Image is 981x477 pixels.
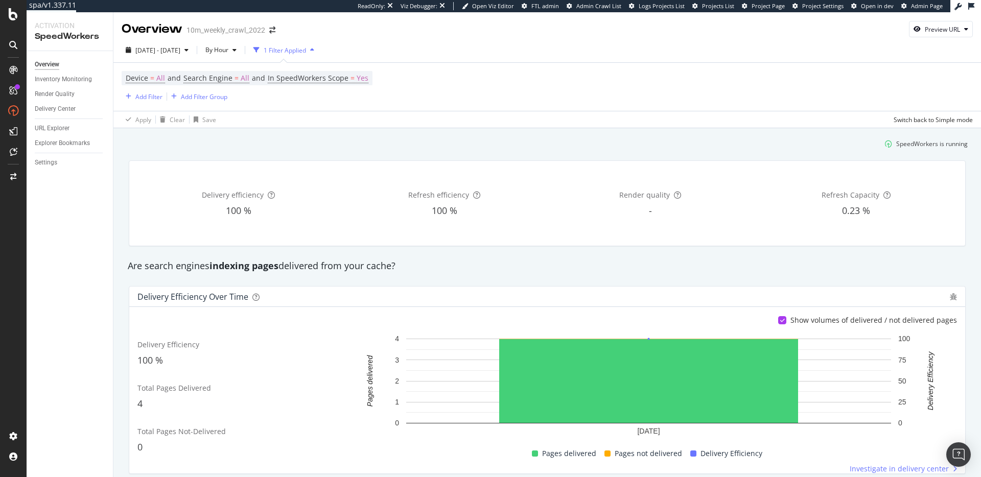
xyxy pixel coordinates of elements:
span: FTL admin [531,2,559,10]
span: = [235,73,239,83]
div: Viz Debugger: [401,2,437,10]
div: Add Filter [135,92,162,101]
span: Project Settings [802,2,844,10]
text: 75 [898,356,906,364]
text: Pages delivered [366,355,374,407]
div: Overview [35,59,59,70]
span: Delivery Efficiency [700,447,762,460]
span: 0 [137,441,143,453]
div: Inventory Monitoring [35,74,92,85]
span: 100 % [226,204,251,217]
a: Admin Page [901,2,943,10]
div: 10m_weekly_crawl_2022 [186,25,265,35]
div: ReadOnly: [358,2,385,10]
span: = [150,73,154,83]
a: URL Explorer [35,123,106,134]
span: Investigate in delivery center [850,464,949,474]
span: Open Viz Editor [472,2,514,10]
a: Project Settings [792,2,844,10]
button: Clear [156,111,185,128]
div: Are search engines delivered from your cache? [123,259,972,273]
div: Preview URL [925,25,960,34]
div: SpeedWorkers is running [896,139,968,148]
a: Open Viz Editor [462,2,514,10]
span: 4 [137,397,143,410]
span: and [168,73,181,83]
a: Inventory Monitoring [35,74,106,85]
button: Apply [122,111,151,128]
button: 1 Filter Applied [249,42,318,58]
button: Preview URL [909,21,973,37]
span: Total Pages Not-Delivered [137,426,226,436]
span: Total Pages Delivered [137,383,211,393]
text: [DATE] [637,427,660,436]
div: Delivery Efficiency over time [137,292,248,302]
span: Render quality [619,190,670,200]
text: 3 [395,356,399,364]
span: Pages delivered [542,447,596,460]
button: [DATE] - [DATE] [122,42,193,58]
text: 50 [898,377,906,385]
span: Delivery efficiency [202,190,264,200]
span: Project Page [752,2,785,10]
text: 0 [898,419,902,427]
a: Investigate in delivery center [850,464,957,474]
span: 100 % [432,204,457,217]
div: Open Intercom Messenger [946,442,971,467]
a: Explorer Bookmarks [35,138,106,149]
div: Apply [135,115,151,124]
text: 0 [395,419,399,427]
div: Add Filter Group [181,92,227,101]
span: By Hour [201,45,228,54]
span: Admin Page [911,2,943,10]
div: Switch back to Simple mode [894,115,973,124]
div: Render Quality [35,89,75,100]
strong: indexing pages [209,259,278,272]
span: Yes [357,71,368,85]
text: 1 [395,398,399,406]
div: URL Explorer [35,123,69,134]
div: bug [950,293,957,300]
div: Explorer Bookmarks [35,138,90,149]
div: Settings [35,157,57,168]
a: Delivery Center [35,104,106,114]
div: arrow-right-arrow-left [269,27,275,34]
svg: A chart. [345,333,951,439]
button: Add Filter Group [167,90,227,103]
span: Pages not delivered [615,447,682,460]
a: Project Page [742,2,785,10]
span: 100 % [137,354,163,366]
button: Save [190,111,216,128]
span: All [156,71,165,85]
span: Admin Crawl List [576,2,621,10]
span: All [241,71,249,85]
span: Logs Projects List [639,2,685,10]
a: Render Quality [35,89,106,100]
text: 100 [898,335,910,343]
div: Save [202,115,216,124]
div: Clear [170,115,185,124]
span: [DATE] - [DATE] [135,46,180,55]
div: Show volumes of delivered / not delivered pages [790,315,957,325]
span: In SpeedWorkers Scope [268,73,348,83]
span: Projects List [702,2,734,10]
div: Overview [122,20,182,38]
a: Overview [35,59,106,70]
span: - [649,204,652,217]
span: Delivery Efficiency [137,340,199,349]
a: Settings [35,157,106,168]
div: Delivery Center [35,104,76,114]
a: Projects List [692,2,734,10]
span: = [351,73,355,83]
button: By Hour [201,42,241,58]
div: SpeedWorkers [35,31,105,42]
span: Open in dev [861,2,894,10]
a: FTL admin [522,2,559,10]
span: Refresh efficiency [408,190,469,200]
text: Delivery Efficiency [926,351,935,410]
span: and [252,73,265,83]
button: Add Filter [122,90,162,103]
span: Device [126,73,148,83]
a: Admin Crawl List [567,2,621,10]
